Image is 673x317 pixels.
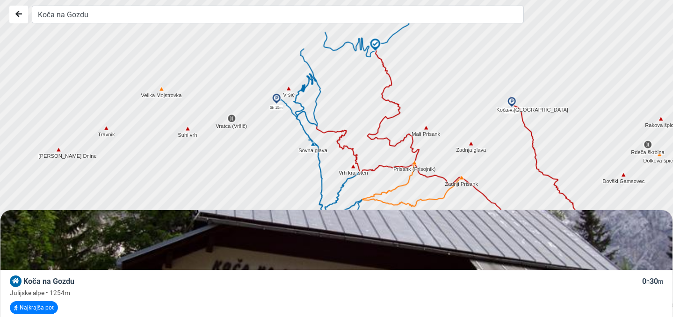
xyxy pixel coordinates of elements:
[10,288,663,297] div: Julijske alpe • 1254m
[9,6,28,23] button: Nazaj
[646,278,650,285] small: h
[658,278,663,285] small: m
[10,301,58,314] button: Najkrajša pot
[23,277,74,286] span: Koča na Gozdu
[642,277,663,286] span: 0 30
[32,6,524,23] input: Iskanje...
